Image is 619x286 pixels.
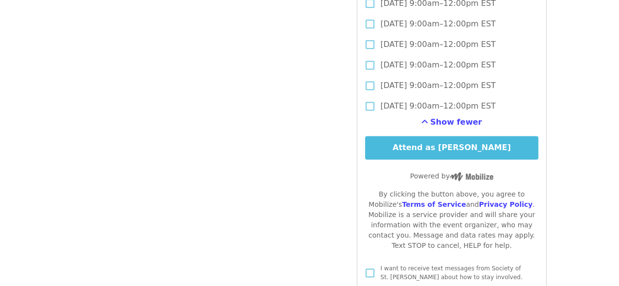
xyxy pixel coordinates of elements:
[402,200,466,208] a: Terms of Service
[365,136,538,159] button: Attend as [PERSON_NAME]
[365,189,538,251] div: By clicking the button above, you agree to Mobilize's and . Mobilize is a service provider and wi...
[450,172,493,181] img: Powered by Mobilize
[380,100,496,112] span: [DATE] 9:00am–12:00pm EST
[380,265,522,281] span: I want to receive text messages from Society of St. [PERSON_NAME] about how to stay involved.
[421,116,482,128] button: See more timeslots
[410,172,493,180] span: Powered by
[380,18,496,30] span: [DATE] 9:00am–12:00pm EST
[380,80,496,91] span: [DATE] 9:00am–12:00pm EST
[380,59,496,71] span: [DATE] 9:00am–12:00pm EST
[479,200,532,208] a: Privacy Policy
[380,39,496,50] span: [DATE] 9:00am–12:00pm EST
[430,117,482,127] span: Show fewer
